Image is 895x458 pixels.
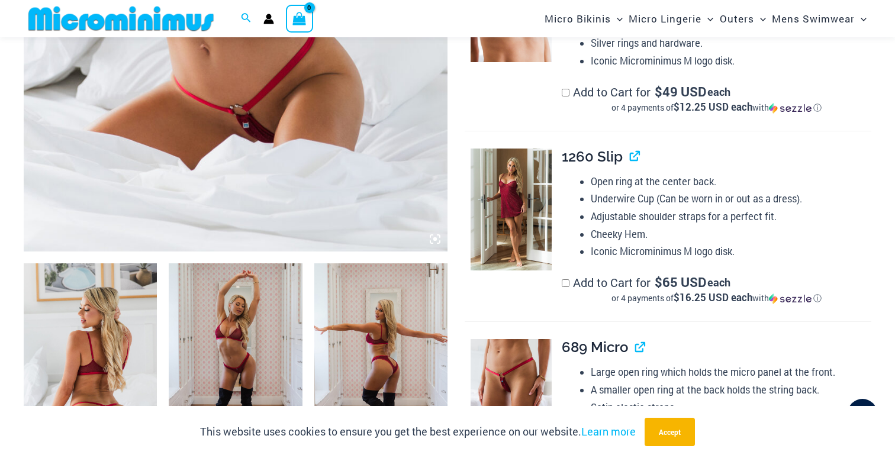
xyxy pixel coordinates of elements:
[542,4,626,34] a: Micro BikinisMenu ToggleMenu Toggle
[241,11,252,27] a: Search icon link
[562,275,871,304] label: Add to Cart for
[855,4,867,34] span: Menu Toggle
[591,225,871,243] li: Cheeky Hem.
[754,4,766,34] span: Menu Toggle
[645,418,695,446] button: Accept
[591,243,871,260] li: Iconic Microminimus M logo disk.
[701,4,713,34] span: Menu Toggle
[591,363,871,381] li: Large open ring which holds the micro panel at the front.
[581,424,636,438] a: Learn more
[471,149,552,270] img: Guilty Pleasures Red 1260 Slip
[562,338,628,356] span: 689 Micro
[655,83,662,100] span: $
[591,52,871,70] li: Iconic Microminimus M logo disk.
[562,89,569,96] input: Add to Cart for$49 USD eachor 4 payments of$12.25 USD eachwithSezzle Click to learn more about Se...
[717,4,769,34] a: OutersMenu ToggleMenu Toggle
[540,2,871,36] nav: Site Navigation
[545,4,611,34] span: Micro Bikinis
[263,14,274,24] a: Account icon link
[611,4,623,34] span: Menu Toggle
[591,190,871,208] li: Underwire Cup (Can be worn in or out as a dress).
[720,4,754,34] span: Outers
[24,5,218,32] img: MM SHOP LOGO FLAT
[562,102,871,114] div: or 4 payments of with
[769,293,812,304] img: Sezzle
[562,84,871,114] label: Add to Cart for
[674,291,752,304] span: $16.25 USD each
[655,276,706,288] span: 65 USD
[626,4,716,34] a: Micro LingerieMenu ToggleMenu Toggle
[772,4,855,34] span: Mens Swimwear
[286,5,313,32] a: View Shopping Cart, empty
[707,86,730,98] span: each
[674,100,752,114] span: $12.25 USD each
[591,381,871,399] li: A smaller open ring at the back holds the string back.
[769,103,812,114] img: Sezzle
[562,292,871,304] div: or 4 payments of with
[562,279,569,287] input: Add to Cart for$65 USD eachor 4 payments of$16.25 USD eachwithSezzle Click to learn more about Se...
[591,173,871,191] li: Open ring at the center back.
[562,292,871,304] div: or 4 payments of$16.25 USD eachwithSezzle Click to learn more about Sezzle
[200,423,636,441] p: This website uses cookies to ensure you get the best experience on our website.
[591,34,871,52] li: Silver rings and hardware.
[591,399,871,417] li: Satin elastic straps.
[562,148,623,165] span: 1260 Slip
[655,86,706,98] span: 49 USD
[707,276,730,288] span: each
[769,4,870,34] a: Mens SwimwearMenu ToggleMenu Toggle
[562,102,871,114] div: or 4 payments of$12.25 USD eachwithSezzle Click to learn more about Sezzle
[591,208,871,225] li: Adjustable shoulder straps for a perfect fit.
[655,273,662,291] span: $
[629,4,701,34] span: Micro Lingerie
